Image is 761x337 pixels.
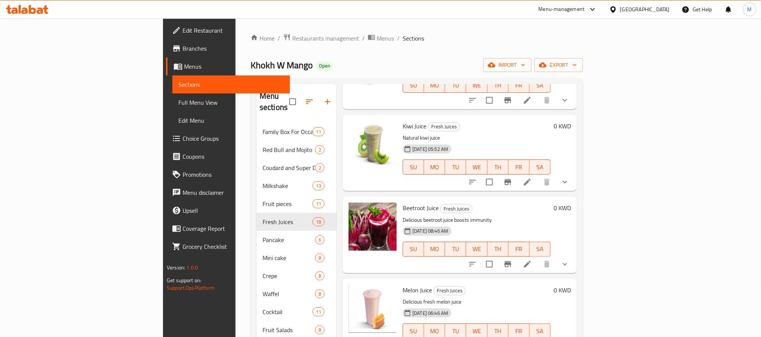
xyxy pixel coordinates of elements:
[183,44,284,53] span: Branches
[482,92,497,108] span: Select to update
[316,146,324,153] span: 2
[556,91,574,109] button: show more
[315,325,325,334] div: items
[263,127,313,136] span: Family Box For Occasions
[556,173,574,191] button: show more
[166,129,290,147] a: Choice Groups
[186,263,198,272] span: 1.0.0
[257,141,337,159] div: Red Bull and Mojito2
[433,286,466,295] div: Fresh Juices
[538,255,556,273] button: delete
[251,33,583,43] nav: breadcrumb
[406,326,421,337] span: SU
[560,260,569,269] svg: Show Choices
[183,26,284,35] span: Edit Restaurant
[313,181,325,190] div: items
[315,253,325,262] div: items
[469,326,484,337] span: WE
[403,120,426,132] span: Kiwi Juice
[316,63,333,69] span: Open
[263,307,313,316] div: Cocktail
[523,260,532,269] a: Edit menu item
[406,162,421,173] span: SU
[315,235,325,244] div: items
[482,256,497,272] span: Select to update
[560,178,569,187] svg: Show Choices
[349,285,397,333] img: Melon Juice
[315,289,325,298] div: items
[533,80,548,91] span: SA
[440,204,473,213] div: Fresh Juices
[257,231,337,249] div: Pancake6
[747,5,752,14] span: M
[316,236,324,244] span: 6
[512,162,527,173] span: FR
[292,34,359,43] span: Restaurants management
[319,93,337,111] button: Add section
[183,242,284,251] span: Grocery Checklist
[424,78,445,93] button: MO
[560,96,569,105] svg: Show Choices
[263,235,315,244] span: Pancake
[313,200,324,208] span: 11
[512,326,527,337] span: FR
[166,238,290,256] a: Grocery Checklist
[313,218,324,226] span: 18
[313,127,325,136] div: items
[263,271,315,280] span: Crepe
[316,164,324,172] span: 2
[257,249,337,267] div: Mini cake8
[533,244,548,254] span: SA
[403,297,551,307] p: Delicious fresh melon juice
[313,307,325,316] div: items
[464,91,482,109] button: sort-choices
[499,173,517,191] button: Branch-specific-item
[263,163,315,172] span: Coudard and Super Drink
[184,62,284,71] span: Menus
[409,146,451,153] span: [DATE] 05:52 AM
[368,33,394,43] a: Menus
[403,133,551,143] p: Natural kiwi juice
[620,5,670,14] div: [GEOGRAPHIC_DATA]
[466,78,487,93] button: WE
[469,80,484,91] span: WE
[483,58,531,72] button: import
[285,94,300,110] span: Select all sections
[172,93,290,111] a: Full Menu View
[263,289,315,298] div: Waffel
[523,96,532,105] a: Edit menu item
[313,308,324,316] span: 11
[263,253,315,262] div: Mini cake
[403,242,424,257] button: SU
[263,145,315,154] div: Red Bull and Mojito
[424,242,445,257] button: MO
[409,227,451,235] span: [DATE] 08:46 AM
[166,220,290,238] a: Coverage Report
[263,199,313,208] div: Fruit pieces
[316,62,333,71] div: Open
[491,80,506,91] span: TH
[428,122,460,131] span: Fresh Juices
[535,58,583,72] button: export
[424,159,445,175] button: MO
[263,325,315,334] span: Fruit Salads
[482,174,497,190] span: Select to update
[362,34,365,43] li: /
[445,159,466,175] button: TU
[466,242,487,257] button: WE
[178,80,284,89] span: Sections
[509,242,530,257] button: FR
[166,165,290,184] a: Promotions
[313,128,324,135] span: 11
[283,33,359,43] a: Restaurants management
[403,284,432,296] span: Melon Juice
[488,159,509,175] button: TH
[315,145,325,154] div: items
[257,267,337,285] div: Crepe8
[349,203,397,251] img: Beetroot Juice
[509,78,530,93] button: FR
[300,93,319,111] span: Sort sections
[313,217,325,226] div: items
